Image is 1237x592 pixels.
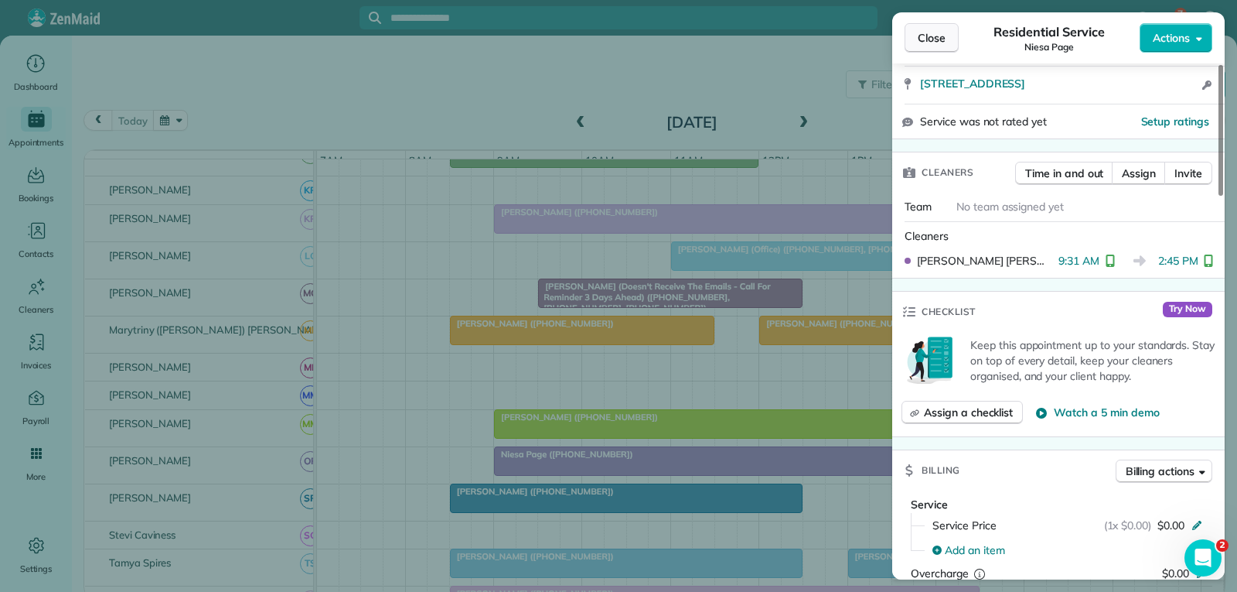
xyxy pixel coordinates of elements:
button: Assign a checklist [901,401,1023,424]
div: Overcharge [911,566,1044,581]
button: Assign [1112,162,1166,185]
span: $0.00 [1157,518,1184,533]
span: Service was not rated yet [920,114,1047,130]
p: Keep this appointment up to your standards. Stay on top of every detail, keep your cleaners organ... [970,337,1215,384]
span: $0.00 [1162,566,1189,580]
span: 2 [1216,539,1228,552]
span: Close [918,30,946,46]
span: Checklist [922,304,976,320]
button: Close [905,23,959,53]
button: Service Price(1x $0.00)$0.00 [923,513,1212,538]
span: [STREET_ADDRESS] [920,76,1025,91]
span: Assign a checklist [924,405,1013,420]
span: Assign [1122,166,1156,181]
span: [PERSON_NAME] [PERSON_NAME] [917,253,1052,269]
span: Time in and out [1025,166,1103,181]
a: [STREET_ADDRESS] [920,76,1198,91]
span: Invite [1174,166,1202,181]
span: No team assigned yet [956,200,1064,214]
span: Cleaners [922,165,973,180]
span: Cleaners [905,229,949,243]
span: Watch a 5 min demo [1054,405,1159,420]
span: Billing actions [1126,464,1194,479]
button: Open access information [1198,76,1215,94]
span: Try Now [1163,302,1212,317]
span: Team [905,200,932,214]
span: 2:45 PM [1158,253,1198,269]
iframe: Intercom live chat [1184,539,1222,577]
span: Add an item [945,542,1005,558]
button: Time in and out [1015,162,1113,185]
span: Actions [1153,30,1190,46]
span: (1x $0.00) [1104,518,1152,533]
button: Setup ratings [1141,114,1210,129]
span: Residential Service [993,22,1104,41]
span: Setup ratings [1141,115,1210,128]
button: Invite [1164,162,1212,185]
button: Watch a 5 min demo [1035,405,1159,420]
span: Service [911,498,948,512]
span: Billing [922,463,960,478]
span: Niesa Page [1024,41,1074,53]
span: 9:31 AM [1058,253,1099,269]
span: Service Price [932,518,997,533]
button: Add an item [923,538,1212,563]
